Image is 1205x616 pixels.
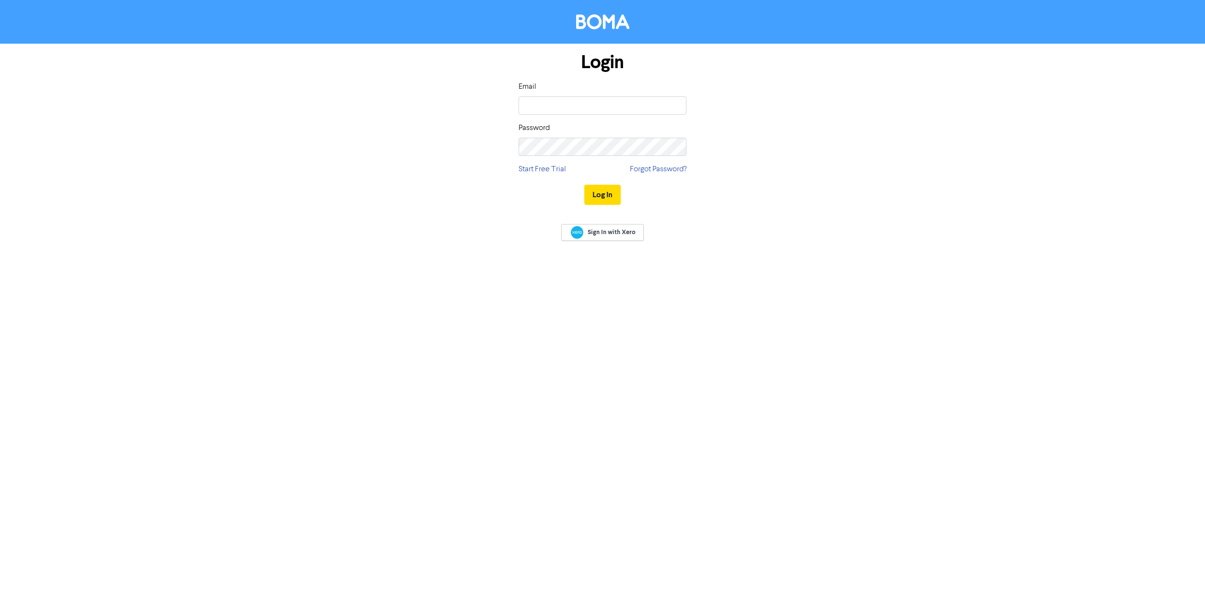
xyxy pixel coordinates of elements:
[576,14,629,29] img: BOMA Logo
[630,164,686,175] a: Forgot Password?
[519,51,686,73] h1: Login
[588,228,636,237] span: Sign In with Xero
[519,81,536,93] label: Email
[584,185,621,205] button: Log In
[519,164,566,175] a: Start Free Trial
[519,122,550,134] label: Password
[561,224,644,241] a: Sign In with Xero
[571,226,583,239] img: Xero logo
